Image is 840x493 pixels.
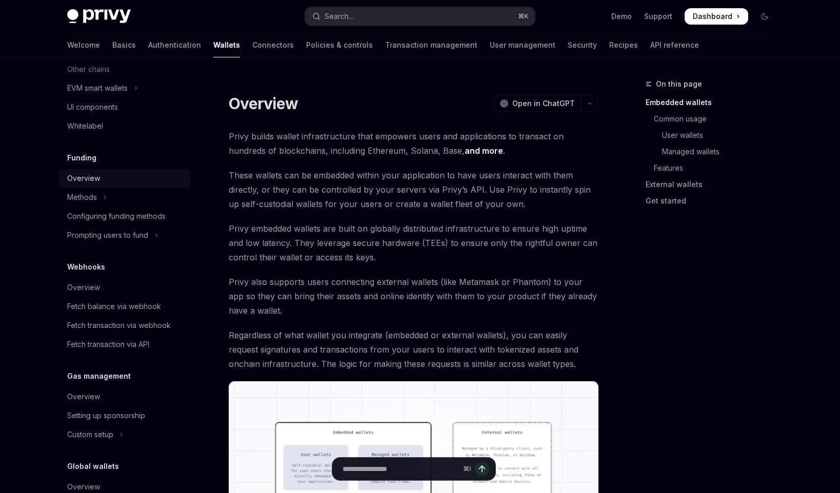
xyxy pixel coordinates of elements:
[650,33,699,57] a: API reference
[229,129,598,158] span: Privy builds wallet infrastructure that empowers users and applications to transact on hundreds o...
[67,409,145,422] div: Setting up sponsorship
[148,33,201,57] a: Authentication
[306,33,373,57] a: Policies & controls
[756,8,773,25] button: Toggle dark mode
[67,261,105,273] h5: Webhooks
[112,33,136,57] a: Basics
[67,370,131,382] h5: Gas management
[59,117,190,135] a: Whitelabel
[67,120,103,132] div: Whitelabel
[67,281,100,294] div: Overview
[568,33,597,57] a: Security
[59,335,190,354] a: Fetch transaction via API
[59,207,190,225] a: Configuring funding methods
[67,428,113,441] div: Custom setup
[59,98,190,116] a: UI components
[59,425,190,444] button: Toggle Custom setup section
[305,7,535,26] button: Open search
[646,94,781,111] a: Embedded wallets
[67,152,96,164] h5: Funding
[59,169,190,188] a: Overview
[67,229,148,241] div: Prompting users to fund
[59,406,190,425] a: Setting up sponsorship
[646,111,781,127] a: Common usage
[67,101,118,113] div: UI components
[59,297,190,316] a: Fetch balance via webhook
[59,226,190,244] button: Toggle Prompting users to fund section
[67,33,100,57] a: Welcome
[67,9,131,24] img: dark logo
[229,168,598,211] span: These wallets can be embedded within your application to have users interact with them directly, ...
[59,316,190,335] a: Fetch transaction via webhook
[646,193,781,209] a: Get started
[67,300,161,313] div: Fetch balance via webhook
[693,11,732,22] span: Dashboard
[644,11,672,22] a: Support
[385,33,477,57] a: Transaction management
[343,458,459,480] input: Ask a question...
[512,98,575,109] span: Open in ChatGPT
[465,146,503,156] a: and more
[67,460,119,473] h5: Global wallets
[67,82,128,94] div: EVM smart wallets
[213,33,240,57] a: Wallets
[490,33,555,57] a: User management
[609,33,638,57] a: Recipes
[67,172,100,184] div: Overview
[646,127,781,143] a: User wallets
[229,275,598,318] span: Privy also supports users connecting external wallets (like Metamask or Phantom) to your app so t...
[656,78,702,90] span: On this page
[252,33,294,57] a: Connectors
[229,221,598,264] span: Privy embedded wallets are built on globally distributed infrastructure to ensure high uptime and...
[646,176,781,193] a: External wallets
[59,387,190,406] a: Overview
[67,319,171,332] div: Fetch transaction via webhook
[325,10,353,23] div: Search...
[59,188,190,207] button: Toggle Methods section
[518,12,529,20] span: ⌘ K
[685,8,748,25] a: Dashboard
[611,11,632,22] a: Demo
[67,481,100,493] div: Overview
[646,160,781,176] a: Features
[67,210,166,222] div: Configuring funding methods
[229,328,598,371] span: Regardless of what wallet you integrate (embedded or external wallets), you can easily request si...
[59,79,190,97] button: Toggle EVM smart wallets section
[67,338,149,351] div: Fetch transaction via API
[229,94,298,113] h1: Overview
[67,391,100,403] div: Overview
[59,278,190,297] a: Overview
[67,191,97,203] div: Methods
[493,95,581,112] button: Open in ChatGPT
[475,462,489,476] button: Send message
[646,143,781,160] a: Managed wallets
